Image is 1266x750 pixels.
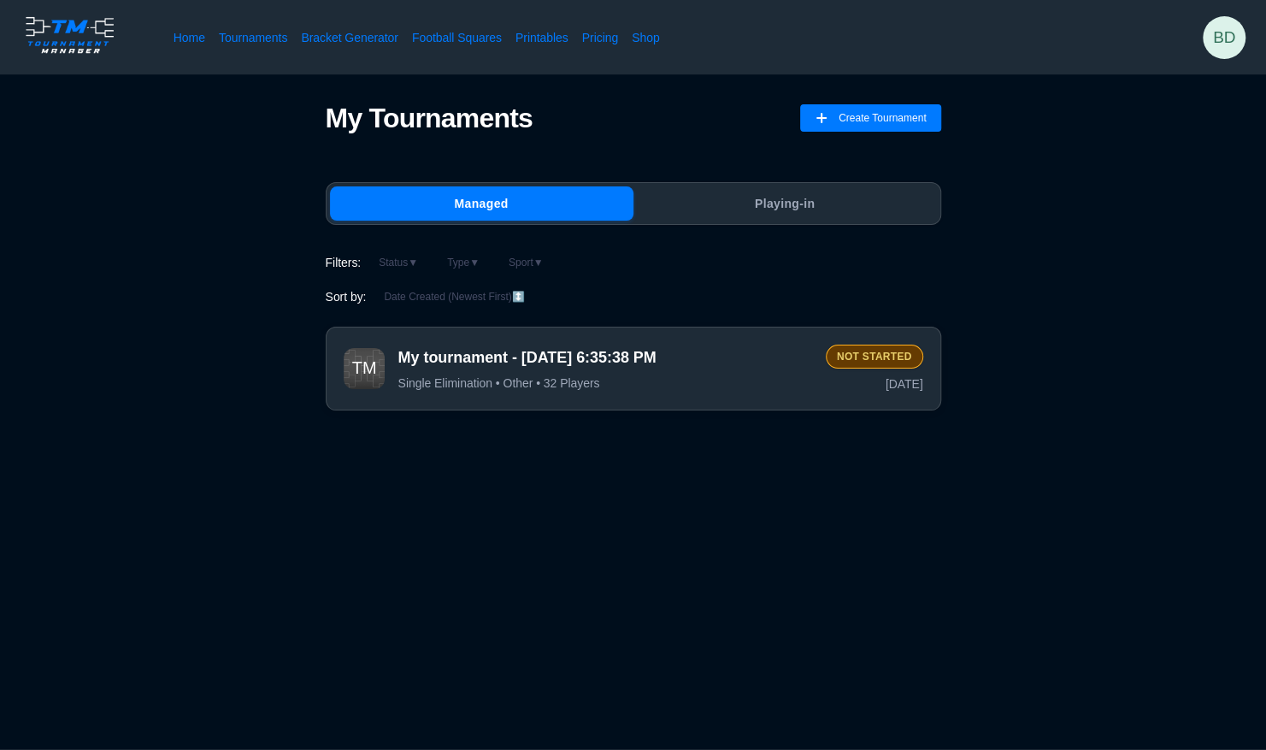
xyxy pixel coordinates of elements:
[301,29,398,46] a: Bracket Generator
[326,254,362,271] span: Filters:
[368,252,429,273] button: Status▼
[330,186,633,221] button: Managed
[886,375,923,393] span: [DATE]
[398,347,812,369] span: My tournament - [DATE] 6:35:38 PM
[800,104,941,132] button: Create Tournament
[412,29,502,46] a: Football Squares
[326,288,367,305] span: Sort by:
[436,252,491,273] button: Type▼
[21,14,119,56] img: logo.ffa97a18e3bf2c7d.png
[839,104,927,132] span: Create Tournament
[1203,16,1245,59] button: BD
[174,29,205,46] a: Home
[826,345,923,369] div: Not Started
[515,29,568,46] a: Printables
[498,252,555,273] button: Sport▼
[344,348,385,389] img: Tournament
[632,29,660,46] a: Shop
[373,286,535,307] button: Date Created (Newest First)↕️
[1203,16,1245,59] div: benton davis
[219,29,287,46] a: Tournaments
[326,327,941,410] button: TournamentMy tournament - [DATE] 6:35:38 PMSingle Elimination • Other • 32 PlayersNot Started[DATE]
[398,375,600,391] span: Single Elimination • Other • 32 Players
[326,102,533,134] h1: My Tournaments
[633,186,937,221] button: Playing-in
[582,29,618,46] a: Pricing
